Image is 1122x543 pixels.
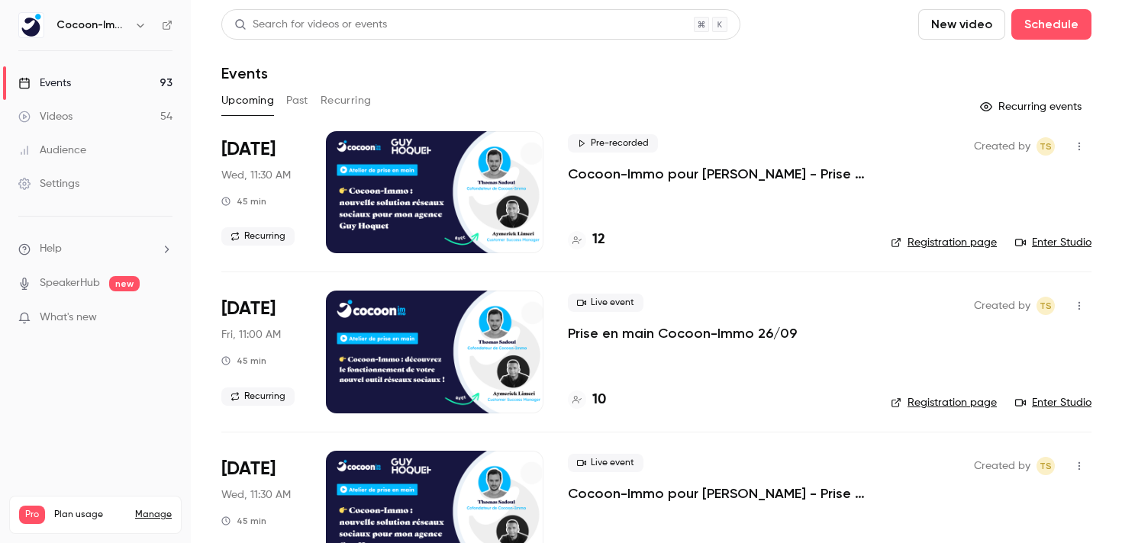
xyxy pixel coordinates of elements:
[221,387,295,406] span: Recurring
[1040,137,1052,156] span: TS
[221,355,266,367] div: 45 min
[592,230,605,250] h4: 12
[135,509,172,521] a: Manage
[18,143,86,158] div: Audience
[286,88,308,113] button: Past
[974,457,1030,475] span: Created by
[568,324,797,342] a: Prise en main Cocoon-Immo 26/09
[18,76,71,91] div: Events
[221,291,301,413] div: Sep 26 Fri, 11:00 AM (Europe/Paris)
[568,165,866,183] a: Cocoon-Immo pour [PERSON_NAME] - Prise en main
[40,310,97,326] span: What's new
[221,227,295,246] span: Recurring
[221,515,266,527] div: 45 min
[19,506,45,524] span: Pro
[221,457,276,481] span: [DATE]
[974,297,1030,315] span: Created by
[321,88,372,113] button: Recurring
[568,484,866,503] a: Cocoon-Immo pour [PERSON_NAME] - Prise en main
[18,176,79,191] div: Settings
[19,13,44,37] img: Cocoon-Immo
[40,241,62,257] span: Help
[234,17,387,33] div: Search for videos or events
[1040,297,1052,315] span: TS
[221,64,268,82] h1: Events
[221,88,274,113] button: Upcoming
[1037,137,1055,156] span: Thomas Sadoul
[1015,235,1091,250] a: Enter Studio
[1011,9,1091,40] button: Schedule
[891,235,997,250] a: Registration page
[974,137,1030,156] span: Created by
[221,131,301,253] div: Sep 24 Wed, 11:30 AM (Europe/Paris)
[221,195,266,207] div: 45 min
[568,134,658,153] span: Pre-recorded
[109,276,140,291] span: new
[1037,457,1055,475] span: Thomas Sadoul
[918,9,1005,40] button: New video
[40,275,100,291] a: SpeakerHub
[221,168,291,183] span: Wed, 11:30 AM
[1015,395,1091,410] a: Enter Studio
[568,294,643,312] span: Live event
[1040,457,1052,475] span: TS
[1037,297,1055,315] span: Thomas Sadoul
[891,395,997,410] a: Registration page
[221,327,281,342] span: Fri, 11:00 AM
[221,137,276,162] span: [DATE]
[154,311,172,325] iframe: Noticeable Trigger
[54,509,126,521] span: Plan usage
[18,241,172,257] li: help-dropdown-opener
[568,454,643,472] span: Live event
[56,18,128,33] h6: Cocoon-Immo
[221,487,291,503] span: Wed, 11:30 AM
[568,390,606,410] a: 10
[568,230,605,250] a: 12
[221,297,276,321] span: [DATE]
[18,109,73,124] div: Videos
[592,390,606,410] h4: 10
[973,95,1091,119] button: Recurring events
